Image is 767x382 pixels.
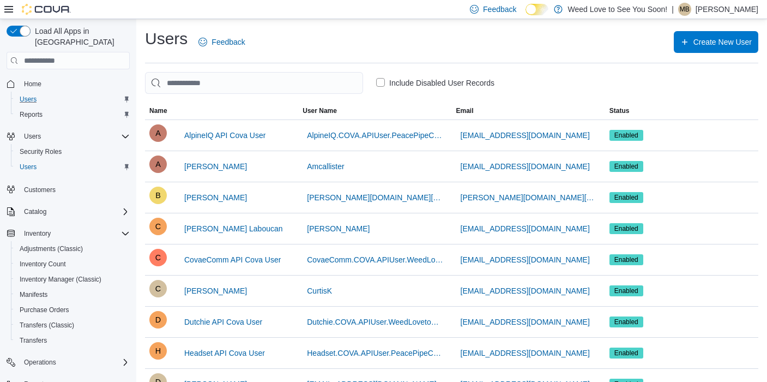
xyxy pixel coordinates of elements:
[461,161,590,172] span: [EMAIL_ADDRESS][DOMAIN_NAME]
[149,311,167,329] div: Dutchie
[568,3,668,16] p: Weed Love to See You Soon!
[693,37,752,47] span: Create New User
[483,4,516,15] span: Feedback
[180,249,285,271] button: CovaeComm API Cova User
[15,108,47,121] a: Reports
[461,348,590,359] span: [EMAIL_ADDRESS][DOMAIN_NAME]
[609,106,630,115] span: Status
[15,303,74,317] a: Purchase Orders
[11,256,134,272] button: Inventory Count
[20,336,47,345] span: Transfers
[609,317,643,327] span: Enabled
[307,130,443,141] span: AlpineIQ.COVA.APIUser.PeacePipeCannabisCompanyInc
[22,4,71,15] img: Cova
[155,249,161,266] span: C
[696,3,758,16] p: [PERSON_NAME]
[674,31,758,53] button: Create New User
[2,76,134,92] button: Home
[155,311,161,329] span: D
[20,183,60,196] a: Customers
[609,192,643,203] span: Enabled
[180,218,287,240] button: [PERSON_NAME] Laboucan
[20,77,130,91] span: Home
[303,124,447,146] button: AlpineIQ.COVA.APIUser.PeacePipeCannabisCompanyInc
[609,285,643,296] span: Enabled
[15,303,130,317] span: Purchase Orders
[461,130,590,141] span: [EMAIL_ADDRESS][DOMAIN_NAME]
[461,317,590,327] span: [EMAIL_ADDRESS][DOMAIN_NAME]
[155,280,161,297] span: C
[456,187,601,208] button: [PERSON_NAME][DOMAIN_NAME][EMAIL_ADDRESS][PERSON_NAME][DOMAIN_NAME]
[149,187,167,204] div: Brock
[303,342,447,364] button: Headset.COVA.APIUser.PeacePipeCannabisCompanyInc
[184,192,247,203] span: [PERSON_NAME]
[303,280,336,302] button: CurtisK
[184,130,265,141] span: AlpineIQ API Cova User
[184,254,281,265] span: CovaeComm API Cova User
[614,348,638,358] span: Enabled
[180,156,251,177] button: [PERSON_NAME]
[20,130,45,143] button: Users
[20,77,46,91] a: Home
[307,254,443,265] span: CovaeComm.COVA.APIUser.WeedLovetoSeeYouSoon
[24,186,56,194] span: Customers
[461,285,590,296] span: [EMAIL_ADDRESS][DOMAIN_NAME]
[184,285,247,296] span: [PERSON_NAME]
[24,132,41,141] span: Users
[614,224,638,234] span: Enabled
[20,205,130,218] span: Catalog
[376,76,494,89] label: Include Disabled User Records
[180,124,270,146] button: AlpineIQ API Cova User
[672,3,674,16] p: |
[614,255,638,265] span: Enabled
[11,92,134,107] button: Users
[614,193,638,202] span: Enabled
[145,28,188,50] h1: Users
[11,144,134,159] button: Security Roles
[20,205,51,218] button: Catalog
[20,275,101,284] span: Inventory Manager (Classic)
[609,161,643,172] span: Enabled
[20,356,61,369] button: Operations
[20,290,47,299] span: Manifests
[303,311,447,333] button: Dutchie.COVA.APIUser.WeedLovetoSeeYouSoon
[155,342,161,360] span: H
[155,156,161,173] span: A
[180,280,251,302] button: [PERSON_NAME]
[20,147,62,156] span: Security Roles
[15,108,130,121] span: Reports
[20,244,83,253] span: Adjustments (Classic)
[155,187,161,204] span: B
[307,192,443,203] span: [PERSON_NAME][DOMAIN_NAME][EMAIL_ADDRESS][PERSON_NAME][DOMAIN_NAME]
[20,227,130,240] span: Inventory
[180,342,269,364] button: Headset API Cova User
[24,80,41,88] span: Home
[609,130,643,141] span: Enabled
[456,124,594,146] button: [EMAIL_ADDRESS][DOMAIN_NAME]
[609,223,643,234] span: Enabled
[2,204,134,219] button: Catalog
[11,333,134,348] button: Transfers
[303,106,337,115] span: User Name
[155,218,161,235] span: C
[614,317,638,327] span: Enabled
[456,156,594,177] button: [EMAIL_ADDRESS][DOMAIN_NAME]
[15,145,130,158] span: Security Roles
[15,242,87,255] a: Adjustments (Classic)
[678,3,691,16] div: Melanie Bekevich
[303,156,348,177] button: Amcallister
[2,129,134,144] button: Users
[15,319,130,332] span: Transfers (Classic)
[307,285,332,296] span: CurtisK
[149,124,167,142] div: AlpineIQ
[680,3,690,16] span: MB
[11,302,134,318] button: Purchase Orders
[15,93,41,106] a: Users
[15,160,41,174] a: Users
[15,288,52,301] a: Manifests
[614,162,638,171] span: Enabled
[15,258,70,271] a: Inventory Count
[15,242,130,255] span: Adjustments (Classic)
[15,273,130,286] span: Inventory Manager (Classic)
